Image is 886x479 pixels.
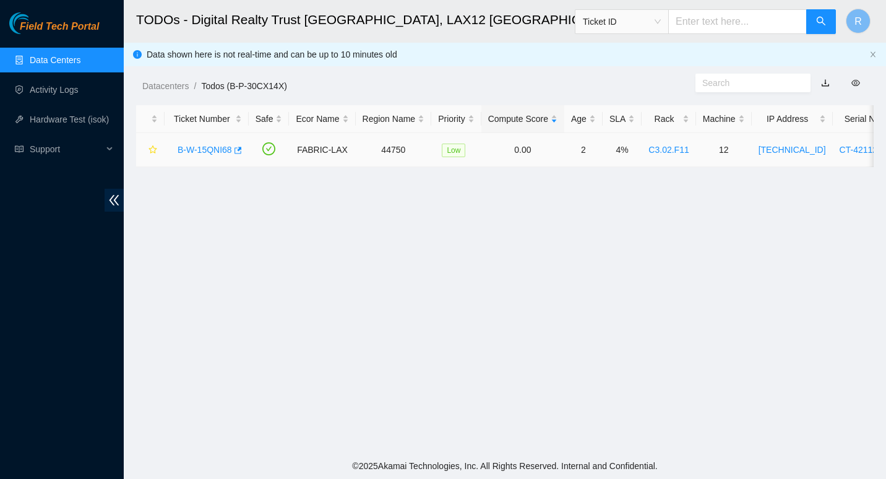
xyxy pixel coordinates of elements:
[869,51,877,58] span: close
[603,133,642,167] td: 4%
[194,81,196,91] span: /
[442,144,465,157] span: Low
[821,78,830,88] a: download
[648,145,689,155] a: C3.02.F11
[30,137,103,162] span: Support
[9,22,99,38] a: Akamai TechnologiesField Tech Portal
[696,133,752,167] td: 12
[854,14,862,29] span: R
[759,145,826,155] a: [TECHNICAL_ID]
[201,81,287,91] a: Todos (B-P-30CX14X)
[812,73,839,93] button: download
[806,9,836,34] button: search
[564,133,603,167] td: 2
[846,9,871,33] button: R
[356,133,432,167] td: 44750
[816,16,826,28] span: search
[148,145,157,155] span: star
[143,140,158,160] button: star
[30,114,109,124] a: Hardware Test (isok)
[105,189,124,212] span: double-left
[178,145,232,155] a: B-W-15QNI68
[15,145,24,153] span: read
[20,21,99,33] span: Field Tech Portal
[262,142,275,155] span: check-circle
[869,51,877,59] button: close
[9,12,62,34] img: Akamai Technologies
[481,133,564,167] td: 0.00
[142,81,189,91] a: Datacenters
[30,85,79,95] a: Activity Logs
[702,76,794,90] input: Search
[124,453,886,479] footer: © 2025 Akamai Technologies, Inc. All Rights Reserved. Internal and Confidential.
[30,55,80,65] a: Data Centers
[851,79,860,87] span: eye
[668,9,807,34] input: Enter text here...
[583,12,661,31] span: Ticket ID
[289,133,355,167] td: FABRIC-LAX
